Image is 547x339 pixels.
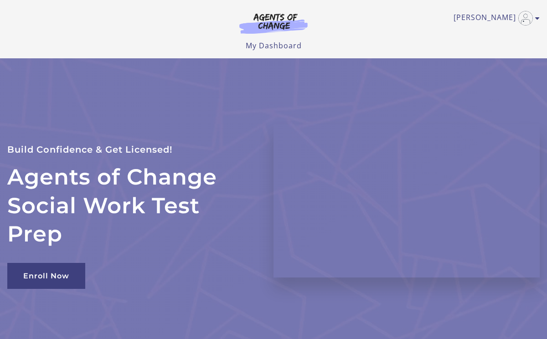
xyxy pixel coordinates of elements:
img: Agents of Change Logo [230,13,317,34]
a: Toggle menu [454,11,535,26]
p: Build Confidence & Get Licensed! [7,142,252,157]
a: Enroll Now [7,263,85,289]
h2: Agents of Change Social Work Test Prep [7,163,252,248]
a: My Dashboard [246,41,302,51]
